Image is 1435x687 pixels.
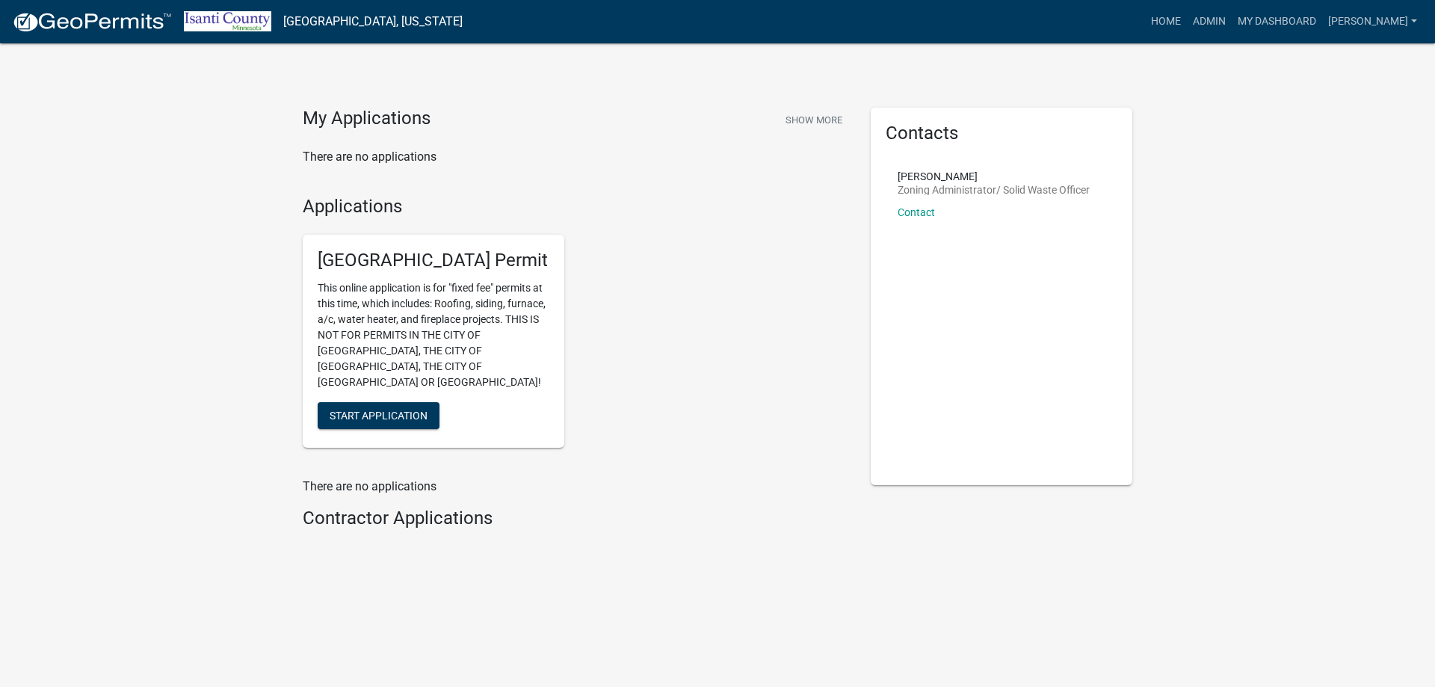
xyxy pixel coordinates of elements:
[898,171,1090,182] p: [PERSON_NAME]
[303,508,848,529] h4: Contractor Applications
[1187,7,1232,36] a: Admin
[184,11,271,31] img: Isanti County, Minnesota
[303,196,848,218] h4: Applications
[318,250,549,271] h5: [GEOGRAPHIC_DATA] Permit
[330,410,428,422] span: Start Application
[1322,7,1423,36] a: [PERSON_NAME]
[898,206,935,218] a: Contact
[318,280,549,390] p: This online application is for "fixed fee" permits at this time, which includes: Roofing, siding,...
[1232,7,1322,36] a: My Dashboard
[318,402,439,429] button: Start Application
[886,123,1117,144] h5: Contacts
[283,9,463,34] a: [GEOGRAPHIC_DATA], [US_STATE]
[303,148,848,166] p: There are no applications
[898,185,1090,195] p: Zoning Administrator/ Solid Waste Officer
[1145,7,1187,36] a: Home
[303,508,848,535] wm-workflow-list-section: Contractor Applications
[303,196,848,460] wm-workflow-list-section: Applications
[303,108,430,130] h4: My Applications
[780,108,848,132] button: Show More
[303,478,848,496] p: There are no applications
